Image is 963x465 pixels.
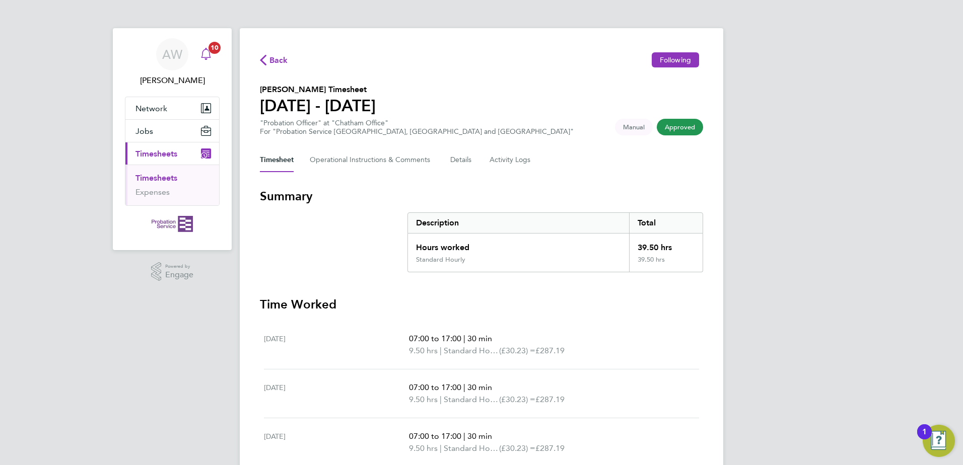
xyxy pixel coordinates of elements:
[165,271,193,279] span: Engage
[440,443,442,453] span: |
[444,394,499,406] span: Standard Hourly
[264,333,409,357] div: [DATE]
[260,188,703,204] h3: Summary
[135,149,177,159] span: Timesheets
[463,382,465,392] span: |
[260,148,294,172] button: Timesheet
[260,296,703,313] h3: Time Worked
[629,256,703,272] div: 39.50 hrs
[125,120,219,142] button: Jobs
[463,334,465,343] span: |
[135,187,170,197] a: Expenses
[135,104,167,113] span: Network
[260,96,376,116] h1: [DATE] - [DATE]
[499,346,535,355] span: (£30.23) =
[162,48,182,61] span: AW
[260,127,574,136] div: For "Probation Service [GEOGRAPHIC_DATA], [GEOGRAPHIC_DATA] and [GEOGRAPHIC_DATA]"
[165,262,193,271] span: Powered by
[535,443,565,453] span: £287.19
[260,119,574,136] div: "Probation Officer" at "Chatham Office"
[125,165,219,205] div: Timesheets
[264,430,409,454] div: [DATE]
[407,212,703,272] div: Summary
[467,431,492,441] span: 30 min
[490,148,532,172] button: Activity Logs
[660,55,691,64] span: Following
[264,381,409,406] div: [DATE]
[535,395,565,404] span: £287.19
[499,395,535,404] span: (£30.23) =
[535,346,565,355] span: £287.19
[409,382,461,392] span: 07:00 to 17:00
[652,52,699,67] button: Following
[629,234,703,256] div: 39.50 hrs
[499,443,535,453] span: (£30.23) =
[629,213,703,233] div: Total
[440,395,442,404] span: |
[409,334,461,343] span: 07:00 to 17:00
[151,262,194,281] a: Powered byEngage
[467,334,492,343] span: 30 min
[125,216,220,232] a: Go to home page
[615,119,653,135] span: This timesheet was manually created.
[409,395,438,404] span: 9.50 hrs
[152,216,192,232] img: probationservice-logo-retina.png
[467,382,492,392] span: 30 min
[440,346,442,355] span: |
[196,38,216,70] a: 10
[416,256,465,264] div: Standard Hourly
[135,173,177,183] a: Timesheets
[444,442,499,454] span: Standard Hourly
[125,97,219,119] button: Network
[209,42,221,54] span: 10
[260,53,288,66] button: Back
[923,425,955,457] button: Open Resource Center, 1 new notification
[408,234,629,256] div: Hours worked
[125,142,219,165] button: Timesheets
[125,38,220,87] a: AW[PERSON_NAME]
[310,148,434,172] button: Operational Instructions & Comments
[408,213,629,233] div: Description
[444,345,499,357] span: Standard Hourly
[409,346,438,355] span: 9.50 hrs
[135,126,153,136] span: Jobs
[922,432,927,445] div: 1
[463,431,465,441] span: |
[260,84,376,96] h2: [PERSON_NAME] Timesheet
[113,28,232,250] nav: Main navigation
[657,119,703,135] span: This timesheet has been approved.
[269,54,288,66] span: Back
[125,74,220,87] span: Andrew Wood
[409,431,461,441] span: 07:00 to 17:00
[450,148,473,172] button: Details
[409,443,438,453] span: 9.50 hrs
